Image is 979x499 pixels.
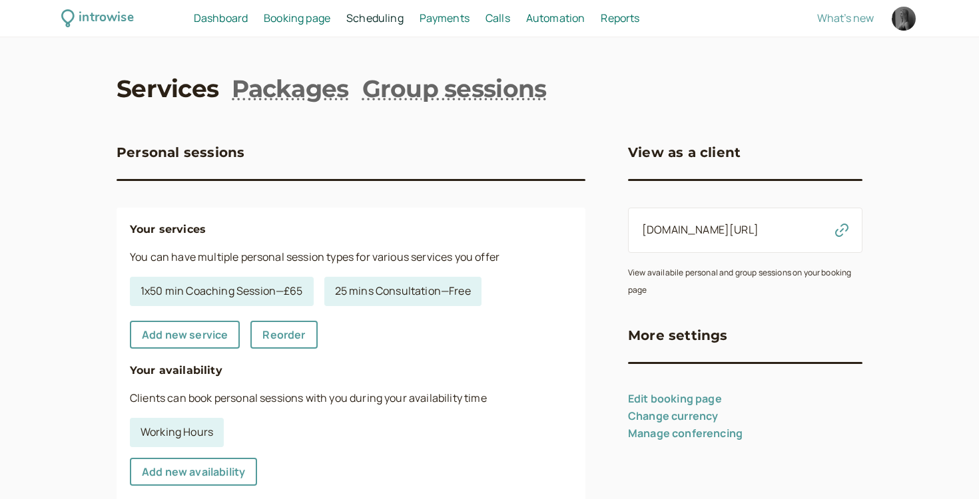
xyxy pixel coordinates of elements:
[628,267,851,295] small: View availabile personal and group sessions on your booking page
[250,321,317,349] a: Reorder
[130,362,572,379] h4: Your availability
[117,72,218,105] a: Services
[324,277,482,306] a: 25 mins Consultation—Free
[264,10,330,27] a: Booking page
[130,458,257,486] a: Add new availability
[817,12,874,24] button: What's new
[420,11,470,25] span: Payments
[130,418,224,447] a: Working Hours
[130,249,572,266] p: You can have multiple personal session types for various services you offer
[642,222,759,237] a: [DOMAIN_NAME][URL]
[130,390,572,407] p: Clients can book personal sessions with you during your availability time
[264,11,330,25] span: Booking page
[601,11,639,25] span: Reports
[194,11,248,25] span: Dashboard
[79,8,133,29] div: introwise
[628,409,718,423] a: Change currency
[628,426,743,440] a: Manage conferencing
[346,10,404,27] a: Scheduling
[362,72,547,105] a: Group sessions
[890,5,918,33] a: Account
[130,221,572,238] h4: Your services
[912,435,979,499] iframe: Chat Widget
[346,11,404,25] span: Scheduling
[601,10,639,27] a: Reports
[628,325,728,346] h3: More settings
[486,11,510,25] span: Calls
[420,10,470,27] a: Payments
[628,142,741,163] h3: View as a client
[194,10,248,27] a: Dashboard
[526,11,585,25] span: Automation
[232,72,348,105] a: Packages
[486,10,510,27] a: Calls
[817,11,874,25] span: What's new
[130,321,240,349] a: Add new service
[61,8,134,29] a: introwise
[117,142,244,163] h3: Personal sessions
[526,10,585,27] a: Automation
[130,277,314,306] a: 1x50 min Coaching Session—£65
[628,391,722,406] a: Edit booking page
